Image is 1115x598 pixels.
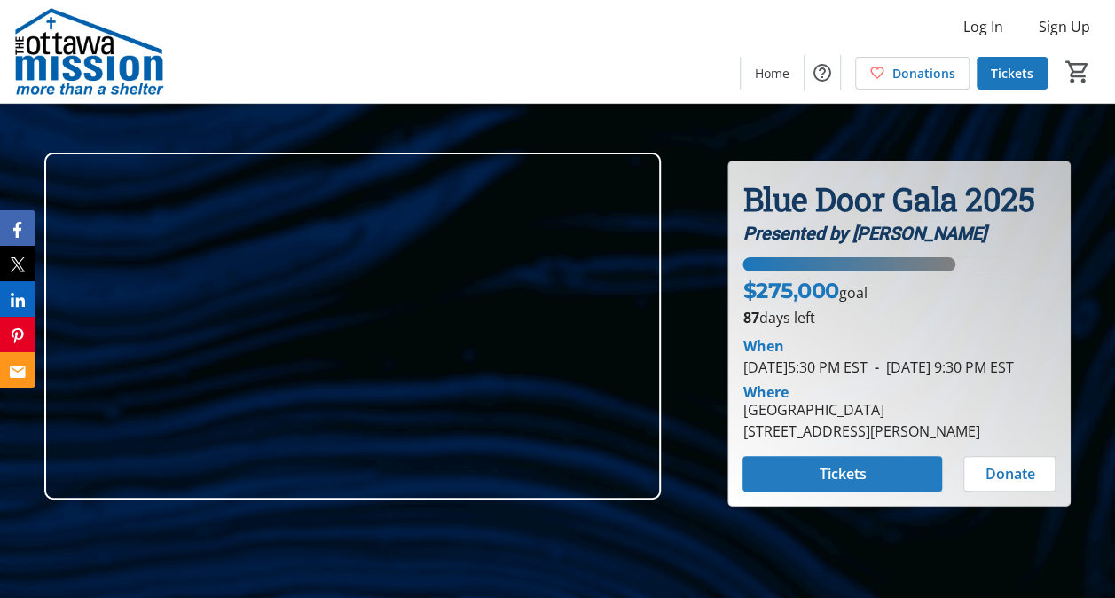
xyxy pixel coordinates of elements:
[742,257,1056,271] div: 67.8232109090909% of fundraising goal reached
[892,64,955,83] span: Donations
[991,64,1033,83] span: Tickets
[755,64,789,83] span: Home
[855,57,970,90] a: Donations
[819,463,866,484] span: Tickets
[867,358,885,377] span: -
[741,57,804,90] a: Home
[1062,56,1094,88] button: Cart
[742,307,1056,328] p: days left
[805,55,840,90] button: Help
[867,358,1013,377] span: [DATE] 9:30 PM EST
[742,385,788,399] div: Where
[1025,12,1104,41] button: Sign Up
[742,399,979,421] div: [GEOGRAPHIC_DATA]
[963,16,1003,37] span: Log In
[742,177,1034,220] strong: Blue Door Gala 2025
[742,308,758,327] span: 87
[742,278,838,303] span: $275,000
[742,275,867,307] p: goal
[949,12,1017,41] button: Log In
[1039,16,1090,37] span: Sign Up
[742,335,783,357] div: When
[977,57,1048,90] a: Tickets
[11,7,169,96] img: The Ottawa Mission's Logo
[985,463,1034,484] span: Donate
[742,421,979,442] div: [STREET_ADDRESS][PERSON_NAME]
[742,456,942,492] button: Tickets
[742,358,867,377] span: [DATE] 5:30 PM EST
[44,153,661,500] img: Campaign CTA Media Photo
[742,223,985,244] em: Presented by [PERSON_NAME]
[963,456,1056,492] button: Donate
